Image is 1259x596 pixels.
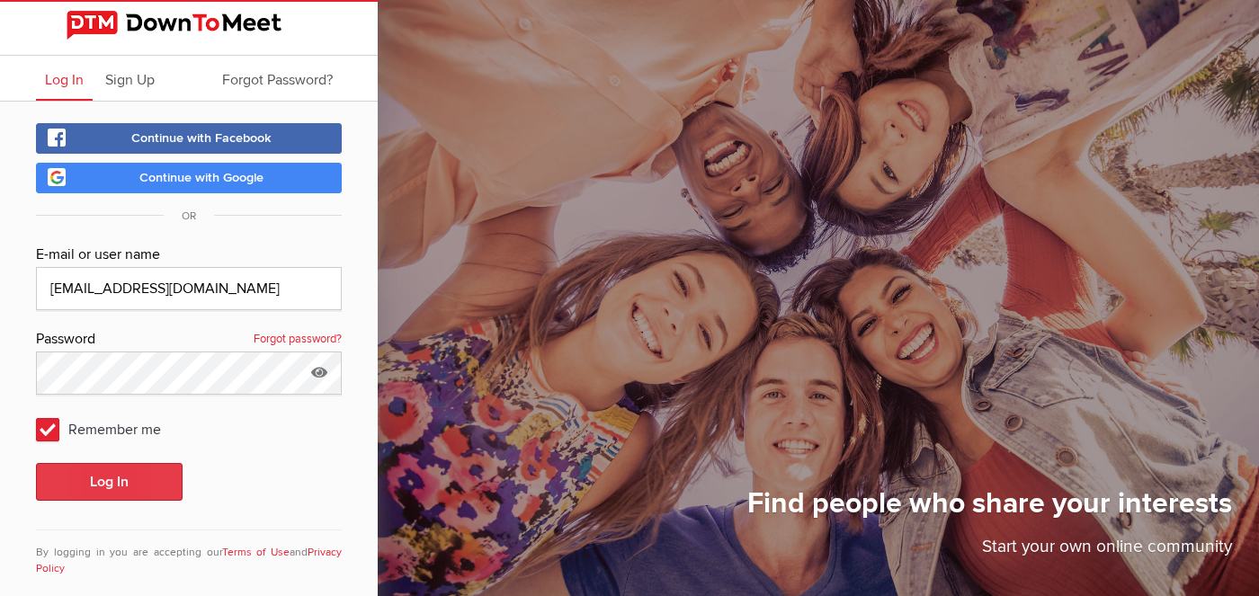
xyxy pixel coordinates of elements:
span: Log In [45,71,84,89]
a: Continue with Facebook [36,123,342,154]
a: Forgot Password? [213,56,342,101]
span: Continue with Google [139,170,263,185]
div: E-mail or user name [36,244,342,267]
a: Continue with Google [36,163,342,193]
button: Log In [36,463,183,501]
h1: Find people who share your interests [747,485,1232,534]
a: Sign Up [96,56,164,101]
span: Remember me [36,413,179,445]
input: Email@address.com [36,267,342,310]
span: OR [164,209,214,223]
a: Log In [36,56,93,101]
a: Forgot password? [254,328,342,351]
img: DownToMeet [67,11,311,40]
span: Forgot Password? [222,71,333,89]
p: Start your own online community [747,534,1232,569]
div: By logging in you are accepting our and [36,529,342,577]
a: Terms of Use [222,546,290,559]
span: Sign Up [105,71,155,89]
span: Continue with Facebook [131,130,272,146]
div: Password [36,328,342,351]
